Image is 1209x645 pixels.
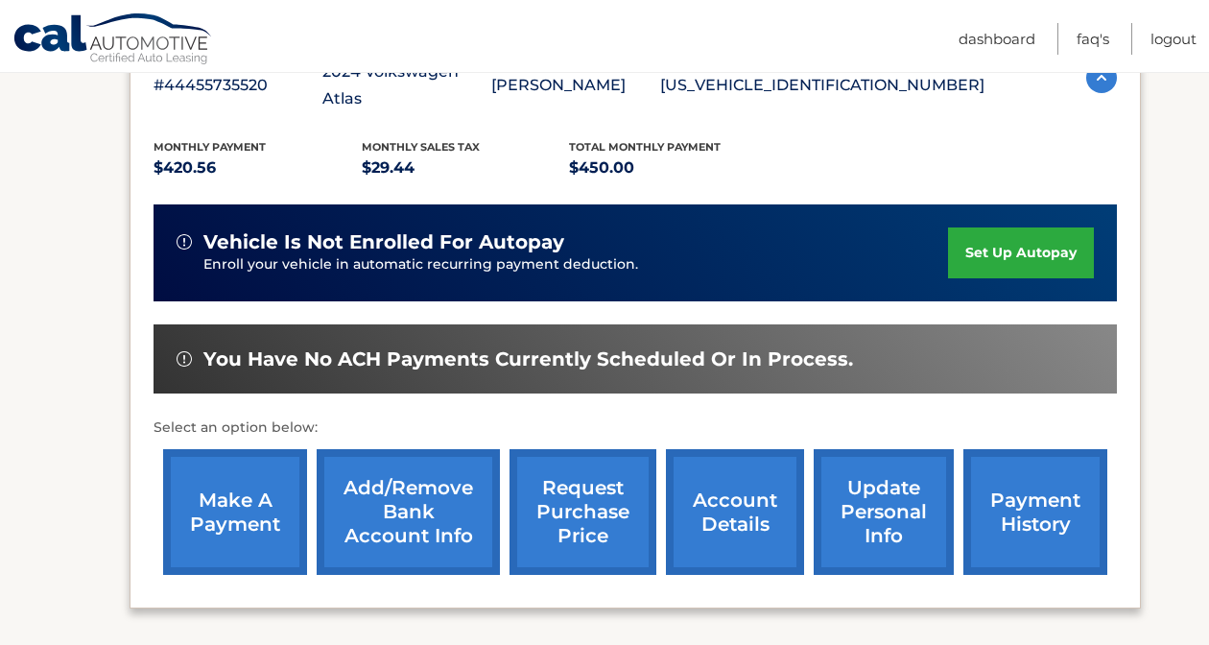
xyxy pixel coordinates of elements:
a: FAQ's [1077,23,1109,55]
p: #44455735520 [154,72,322,99]
a: Dashboard [959,23,1035,55]
a: update personal info [814,449,954,575]
a: set up autopay [948,227,1094,278]
p: $29.44 [362,155,570,181]
a: Add/Remove bank account info [317,449,500,575]
p: $450.00 [569,155,777,181]
span: Monthly Payment [154,140,266,154]
img: alert-white.svg [177,351,192,367]
img: alert-white.svg [177,234,192,250]
p: Select an option below: [154,417,1117,440]
a: payment history [963,449,1107,575]
a: Logout [1150,23,1197,55]
a: make a payment [163,449,307,575]
img: accordion-active.svg [1086,62,1117,93]
span: vehicle is not enrolled for autopay [203,230,564,254]
span: Total Monthly Payment [569,140,721,154]
p: $420.56 [154,155,362,181]
a: account details [666,449,804,575]
p: [US_VEHICLE_IDENTIFICATION_NUMBER] [660,72,984,99]
a: Cal Automotive [12,12,214,68]
a: request purchase price [510,449,656,575]
p: 2024 Volkswagen Atlas [322,59,491,112]
p: Enroll your vehicle in automatic recurring payment deduction. [203,254,948,275]
span: Monthly sales Tax [362,140,480,154]
span: You have no ACH payments currently scheduled or in process. [203,347,853,371]
p: [PERSON_NAME] [491,72,660,99]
